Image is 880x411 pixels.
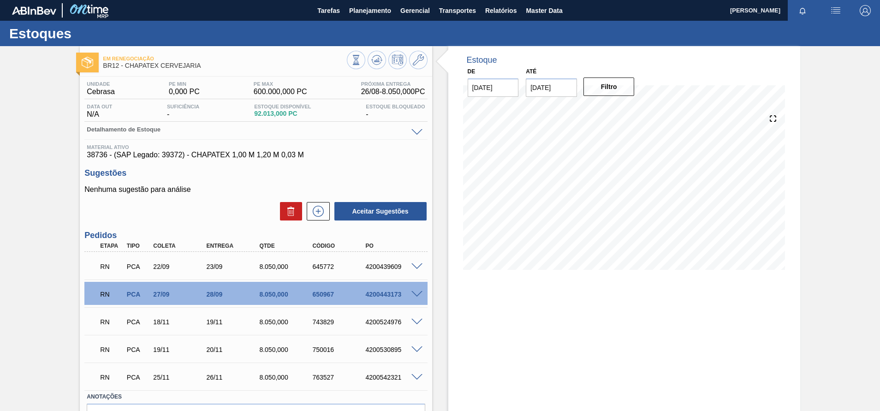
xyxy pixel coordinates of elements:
div: Em renegociação [98,312,125,332]
div: 4200530895 [363,346,422,353]
div: 19/11/2021 [204,318,263,326]
div: 645772 [310,263,369,270]
span: 600.000,000 PC [254,88,307,96]
span: 92.013,000 PC [254,110,311,117]
div: 28/09/2021 [204,291,263,298]
div: 763527 [310,374,369,381]
span: Estoque Disponível [254,104,311,109]
div: Em renegociação [98,284,125,304]
div: Nova sugestão [302,202,330,220]
span: 0,000 PC [169,88,200,96]
span: Transportes [439,5,476,16]
span: Material ativo [87,144,425,150]
div: 20/11/2021 [204,346,263,353]
span: Relatórios [485,5,517,16]
span: Estoque Bloqueado [366,104,425,109]
div: 26/11/2021 [204,374,263,381]
div: Qtde [257,243,316,249]
p: RN [100,346,123,353]
div: Pedido de Compra de Ativo de Giro [125,291,152,298]
span: Cebrasa [87,88,114,96]
label: Até [526,68,536,75]
div: Pedido de Compra de Ativo de Giro [125,318,152,326]
div: Tipo [125,243,152,249]
span: Data out [87,104,112,109]
span: PE MAX [254,81,307,87]
div: Pedido de Compra de Ativo de Giro [125,374,152,381]
div: PO [363,243,422,249]
h3: Sugestões [84,168,427,178]
span: 38736 - (SAP Legado: 39372) - CHAPATEX 1,00 M 1,20 M 0,03 M [87,151,425,159]
span: Suficiência [167,104,199,109]
h3: Pedidos [84,231,427,240]
p: RN [100,291,123,298]
div: 22/09/2021 [151,263,210,270]
div: Coleta [151,243,210,249]
p: RN [100,374,123,381]
div: Estoque [467,55,497,65]
div: 25/11/2021 [151,374,210,381]
h1: Estoques [9,28,173,39]
label: De [468,68,476,75]
div: 19/11/2021 [151,346,210,353]
span: BR12 - CHAPATEX CERVEJARIA [103,62,346,69]
div: Aceitar Sugestões [330,201,428,221]
button: Aceitar Sugestões [334,202,427,220]
button: Visão Geral dos Estoques [347,51,365,69]
div: 8.050,000 [257,374,316,381]
div: N/A [84,104,114,119]
div: 4200443173 [363,291,422,298]
div: 8.050,000 [257,346,316,353]
span: Planejamento [349,5,391,16]
div: 4200524976 [363,318,422,326]
button: Notificações [788,4,817,17]
div: Excluir Sugestões [275,202,302,220]
div: 23/09/2021 [204,263,263,270]
span: PE MIN [169,81,200,87]
span: Gerencial [400,5,430,16]
img: TNhmsLtSVTkK8tSr43FrP2fwEKptu5GPRR3wAAAABJRU5ErkJggg== [12,6,56,15]
div: 750016 [310,346,369,353]
div: 743829 [310,318,369,326]
input: dd/mm/yyyy [468,78,519,97]
img: Logout [860,5,871,16]
p: Nenhuma sugestão para análise [84,185,427,194]
span: Detalhamento de Estoque [87,126,406,132]
button: Ir ao Master Data / Geral [409,51,428,69]
div: Pedido de Compra de Ativo de Giro [125,346,152,353]
div: 27/09/2021 [151,291,210,298]
img: Ícone [82,57,93,68]
span: Próxima Entrega [361,81,425,87]
div: 4200439609 [363,263,422,270]
input: dd/mm/yyyy [526,78,577,97]
div: - [363,104,427,119]
div: 8.050,000 [257,263,316,270]
span: Unidade [87,81,114,87]
button: Programar Estoque [388,51,407,69]
div: 8.050,000 [257,318,316,326]
div: Em renegociação [98,256,125,277]
button: Filtro [583,77,635,96]
span: Em renegociação [103,56,346,61]
div: Em renegociação [98,367,125,387]
div: Código [310,243,369,249]
label: Anotações [87,390,425,404]
div: Etapa [98,243,125,249]
div: 8.050,000 [257,291,316,298]
div: 650967 [310,291,369,298]
div: 18/11/2021 [151,318,210,326]
span: Master Data [526,5,562,16]
p: RN [100,318,123,326]
div: Pedido de Compra de Ativo de Giro [125,263,152,270]
div: - [165,104,202,119]
span: Tarefas [317,5,340,16]
span: 26/08 - 8.050,000 PC [361,88,425,96]
p: RN [100,263,123,270]
img: userActions [830,5,841,16]
div: Em renegociação [98,340,125,360]
button: Atualizar Gráfico [368,51,386,69]
div: Entrega [204,243,263,249]
div: 4200542321 [363,374,422,381]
